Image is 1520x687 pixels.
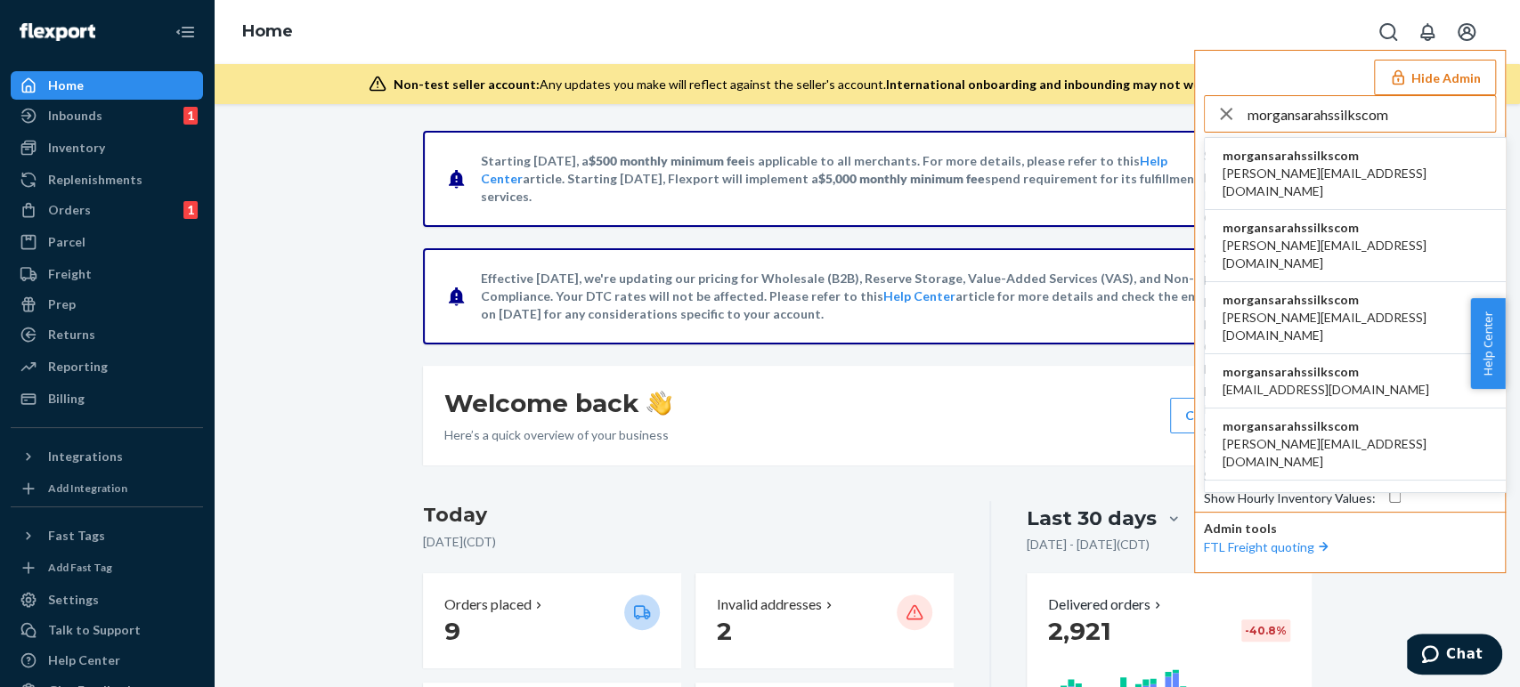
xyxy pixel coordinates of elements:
a: Parcel [11,228,203,256]
p: Effective [DATE], we're updating our pricing for Wholesale (B2B), Reserve Storage, Value-Added Se... [481,270,1251,323]
a: Home [242,21,293,41]
div: Orders [48,201,91,219]
span: International onboarding and inbounding may not work during impersonation. [886,77,1347,92]
span: morgansarahssilkscom [1223,489,1488,507]
a: Home [11,71,203,100]
span: 2 [717,616,732,646]
div: 1 [183,107,198,125]
div: Fast Tags [48,527,105,545]
div: Reporting [48,358,108,376]
div: Settings [48,591,99,609]
div: -40.8 % [1241,619,1290,642]
p: [DATE] ( CDT ) [423,533,955,551]
span: morgansarahssilkscom [1223,291,1488,309]
a: Help Center [883,288,955,303]
span: [EMAIL_ADDRESS][DOMAIN_NAME] [1223,381,1429,399]
div: Talk to Support [48,621,141,639]
a: Prep [11,290,203,319]
img: Flexport logo [20,23,95,41]
a: Add Fast Tag [11,557,203,578]
div: Freight [48,265,92,283]
img: hand-wave emoji [646,391,671,416]
div: Add Integration [48,481,127,496]
p: Orders placed [444,594,532,615]
a: Inventory [11,133,203,162]
span: 2,921 [1048,616,1111,646]
a: Replenishments [11,166,203,194]
button: Invalid addresses 2 [695,573,954,668]
a: FTL Freight quoting [1204,539,1332,554]
div: Integrations [48,448,123,465]
div: Replenishments [48,171,142,189]
span: [PERSON_NAME][EMAIL_ADDRESS][DOMAIN_NAME] [1223,435,1488,471]
button: Close Navigation [167,14,203,50]
div: Home [48,77,84,94]
a: Orders1 [11,196,203,224]
div: Returns [48,326,95,343]
button: Integrations [11,442,203,471]
p: Admin tools [1204,520,1496,537]
span: [PERSON_NAME][EMAIL_ADDRESS][DOMAIN_NAME] [1223,309,1488,344]
iframe: Opens a widget where you can chat to one of our agents [1407,634,1502,678]
button: Open Search Box [1370,14,1406,50]
span: 9 [444,616,460,646]
a: Billing [11,384,203,413]
p: [DATE] - [DATE] ( CDT ) [1027,536,1150,554]
div: Any updates you make will reflect against the seller's account. [394,76,1347,93]
button: Hide Admin [1374,60,1496,95]
div: Billing [48,390,85,408]
button: Open notifications [1410,14,1445,50]
button: Talk to Support [11,616,203,644]
p: Here’s a quick overview of your business [444,426,671,444]
div: Parcel [48,233,85,251]
h1: Welcome back [444,387,671,419]
span: morgansarahssilkscom [1223,417,1488,435]
div: Inbounds [48,107,102,125]
button: Delivered orders [1048,594,1165,615]
a: Help Center [11,646,203,675]
input: Search or paste seller ID [1248,96,1495,132]
button: Help Center [1470,298,1505,389]
div: Last 30 days [1027,505,1157,532]
button: Orders placed 9 [423,573,681,668]
div: Help Center [48,651,120,669]
span: Non-test seller account: [394,77,540,92]
span: $500 monthly minimum fee [589,153,745,168]
span: morgansarahssilkscom [1223,147,1488,165]
a: Settings [11,586,203,614]
a: Reporting [11,352,203,381]
button: Fast Tags [11,521,203,550]
h3: Today [423,501,955,529]
a: Add Integration [11,478,203,499]
ol: breadcrumbs [228,6,307,58]
span: [PERSON_NAME][EMAIL_ADDRESS][DOMAIN_NAME] [1223,165,1488,200]
span: $5,000 monthly minimum fee [818,171,985,186]
div: Prep [48,295,76,313]
span: morgansarahssilkscom [1223,363,1429,381]
p: Invalid addresses [717,594,822,615]
div: Add Fast Tag [48,560,112,575]
div: 1 [183,201,198,219]
div: Show Hourly Inventory Values : [1204,489,1376,507]
p: Starting [DATE], a is applicable to all merchants. For more details, please refer to this article... [481,152,1251,206]
span: [PERSON_NAME][EMAIL_ADDRESS][DOMAIN_NAME] [1223,237,1488,272]
a: Freight [11,260,203,288]
button: Create new [1170,398,1290,433]
a: Inbounds1 [11,101,203,130]
button: Open account menu [1449,14,1484,50]
a: Returns [11,320,203,349]
div: Inventory [48,139,105,157]
span: morgansarahssilkscom [1223,219,1488,237]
